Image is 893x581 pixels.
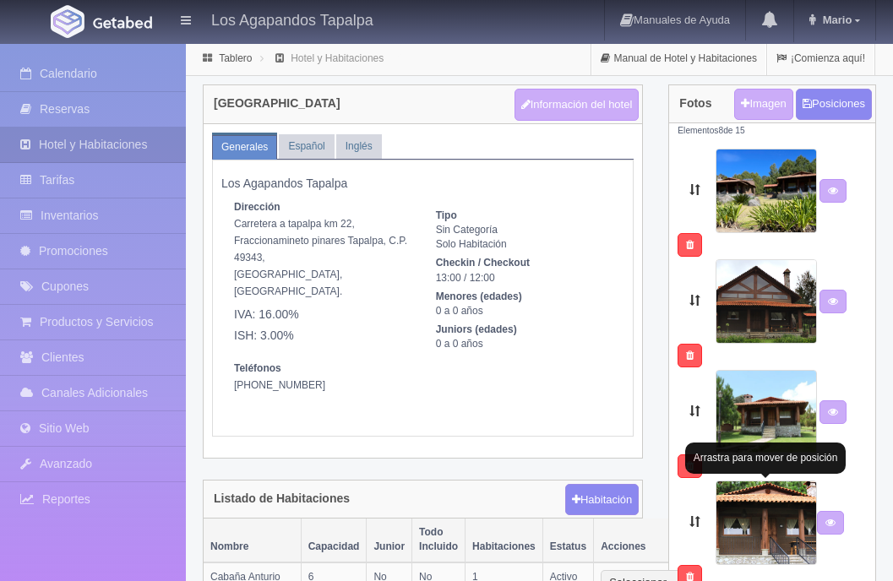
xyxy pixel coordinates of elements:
[436,209,613,223] dt: Tipo
[436,323,613,337] dt: Juniors (edades)
[367,519,412,562] th: Junior
[796,89,872,120] button: Posiciones
[51,5,84,38] img: Getabed
[234,360,411,410] address: [PHONE_NUMBER]
[716,149,817,233] img: 649_8391.png
[685,443,847,474] div: Arrastra para mover de posición
[234,362,281,374] strong: Teléfonos
[436,290,613,304] dt: Menores (edades)
[436,337,613,351] dd: 0 a 0 años
[234,198,411,343] address: Carretera a tapalpa km 22, Fraccionamineto pinares Tapalpa, C.P. 49343, [GEOGRAPHIC_DATA], [GEOGR...
[716,370,817,454] img: 649_8394.png
[767,42,874,75] a: ¡Comienza aquí!
[93,16,152,29] img: Getabed
[291,52,384,64] a: Hotel y Habitaciones
[221,177,624,190] h5: Los Agapandos Tapalpa
[234,201,280,213] strong: Dirección
[594,519,691,562] th: Acciones
[436,223,613,252] dd: Sin Categoría Solo Habitación
[219,52,252,64] a: Tablero
[436,304,613,318] dd: 0 a 0 años
[212,135,277,160] a: Generales
[819,14,852,26] span: Mario
[565,484,639,516] button: Habitación
[436,256,613,270] dt: Checkin / Checkout
[716,481,817,565] img: 649_8392.png
[718,126,723,135] span: 8
[542,519,593,562] th: Estatus
[214,492,350,505] h4: Listado de Habitaciones
[204,519,301,562] th: Nombre
[211,8,373,30] h4: Los Agapandos Tapalpa
[716,259,817,344] img: 649_8398.png
[466,519,543,562] th: Habitaciones
[301,519,367,562] th: Capacidad
[679,97,711,110] h4: Fotos
[279,134,334,159] a: Español
[412,519,466,562] th: Todo Incluido
[734,89,792,120] a: Imagen
[436,271,613,285] dd: 13:00 / 12:00
[214,97,340,110] h4: [GEOGRAPHIC_DATA]
[515,89,640,121] button: Información del hotel
[591,42,766,75] a: Manual de Hotel y Habitaciones
[234,329,411,342] h5: ISH: 3.00%
[234,308,411,321] h5: IVA: 16.00%
[678,126,744,135] small: Elementos de 15
[336,134,382,159] a: Inglés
